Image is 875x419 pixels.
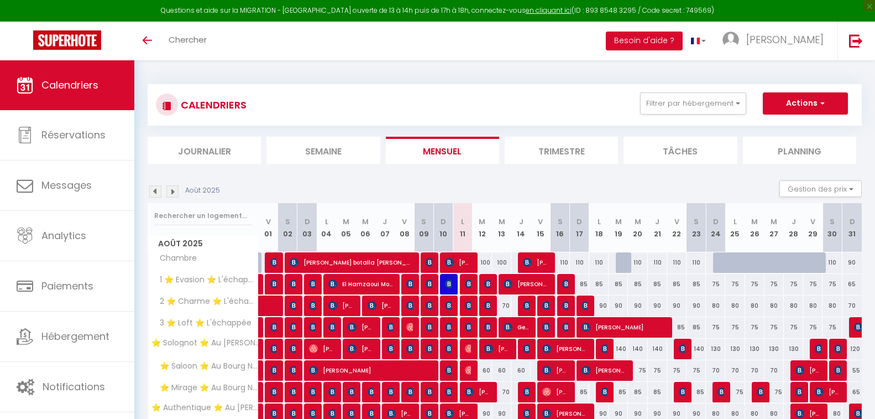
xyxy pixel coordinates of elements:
div: 85 [667,317,687,338]
div: 70 [706,360,725,381]
span: [PERSON_NAME] [465,381,491,402]
abbr: M [635,216,641,227]
abbr: S [421,216,426,227]
div: 70 [725,360,745,381]
span: [PERSON_NAME] [328,295,354,316]
abbr: M [771,216,777,227]
span: 1 ⭐ Evasion ⭐ L'échappée [150,274,260,286]
abbr: M [615,216,622,227]
a: en cliquant ici [526,6,572,15]
abbr: V [538,216,543,227]
span: [PERSON_NAME] [328,381,335,402]
span: [PERSON_NAME] [309,381,316,402]
th: 16 [551,203,570,252]
abbr: D [850,216,855,227]
span: [PERSON_NAME] [465,295,471,316]
th: 06 [356,203,375,252]
span: Germinet Olivier [504,317,530,338]
abbr: V [402,216,407,227]
span: Analytics [41,229,86,242]
span: [PERSON_NAME] [426,252,432,273]
h3: CALENDRIERS [178,92,247,117]
span: [PERSON_NAME] [542,338,588,359]
th: 31 [842,203,862,252]
th: 05 [336,203,355,252]
div: 80 [706,296,725,316]
div: 110 [589,252,609,273]
span: [PERSON_NAME] [504,273,549,294]
span: [PERSON_NAME] [834,360,841,381]
span: [PERSON_NAME] [445,317,452,338]
span: [PERSON_NAME] [270,338,277,359]
span: [PERSON_NAME] [815,381,841,402]
span: [PERSON_NAME] [815,338,821,359]
div: 80 [822,296,842,316]
span: ⭐ Authentique ⭐ Au [PERSON_NAME][GEOGRAPHIC_DATA] [150,404,260,412]
th: 18 [589,203,609,252]
th: 27 [764,203,784,252]
span: [PERSON_NAME] [445,381,452,402]
span: Notifications [43,380,105,394]
div: 60 [511,360,531,381]
span: Réservations [41,128,106,142]
div: 110 [551,252,570,273]
span: [PERSON_NAME] [465,273,471,294]
button: Gestion des prix [779,180,862,197]
abbr: M [751,216,758,227]
div: 110 [648,252,667,273]
div: 110 [628,252,647,273]
th: 03 [297,203,317,252]
span: [PERSON_NAME] [270,381,277,402]
button: Actions [763,92,848,115]
abbr: M [362,216,369,227]
abbr: S [694,216,699,227]
div: 85 [687,274,706,294]
th: 12 [473,203,492,252]
th: 30 [822,203,842,252]
th: 10 [433,203,453,252]
span: 3 ⭐ Loft ⭐ L'échappée [150,317,254,329]
button: Filtrer par hébergement [640,92,746,115]
th: 01 [259,203,278,252]
span: [PERSON_NAME] [270,317,277,338]
th: 13 [492,203,511,252]
th: 29 [803,203,822,252]
th: 23 [687,203,706,252]
div: 85 [648,382,667,402]
div: 130 [706,339,725,359]
span: Kiev Audit [387,317,394,338]
div: 75 [803,274,822,294]
th: 28 [784,203,803,252]
div: 75 [822,317,842,338]
div: 75 [667,360,687,381]
div: 130 [784,339,803,359]
span: [PERSON_NAME] [426,273,432,294]
span: [PERSON_NAME] [465,360,471,381]
li: Planning [743,137,856,164]
div: 75 [764,382,784,402]
div: 75 [725,274,745,294]
div: 90 [842,252,862,273]
div: 90 [589,296,609,316]
div: 75 [822,274,842,294]
abbr: L [598,216,601,227]
a: [PERSON_NAME] [259,382,264,403]
div: 65 [842,382,862,402]
div: 75 [764,317,784,338]
span: [PERSON_NAME] [290,360,296,381]
span: [PERSON_NAME] [290,273,296,294]
span: [PERSON_NAME] [309,273,316,294]
span: Août 2025 [148,236,258,252]
span: [PERSON_NAME] [290,295,296,316]
span: [PERSON_NAME] [348,317,374,338]
th: 17 [570,203,589,252]
span: [PERSON_NAME] [309,360,432,381]
img: Super Booking [33,30,101,50]
div: 75 [687,360,706,381]
div: 85 [628,274,647,294]
span: [PERSON_NAME] [406,381,413,402]
span: [PERSON_NAME] [270,252,277,273]
div: 85 [609,382,628,402]
abbr: J [383,216,387,227]
span: [PERSON_NAME] [795,360,821,381]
